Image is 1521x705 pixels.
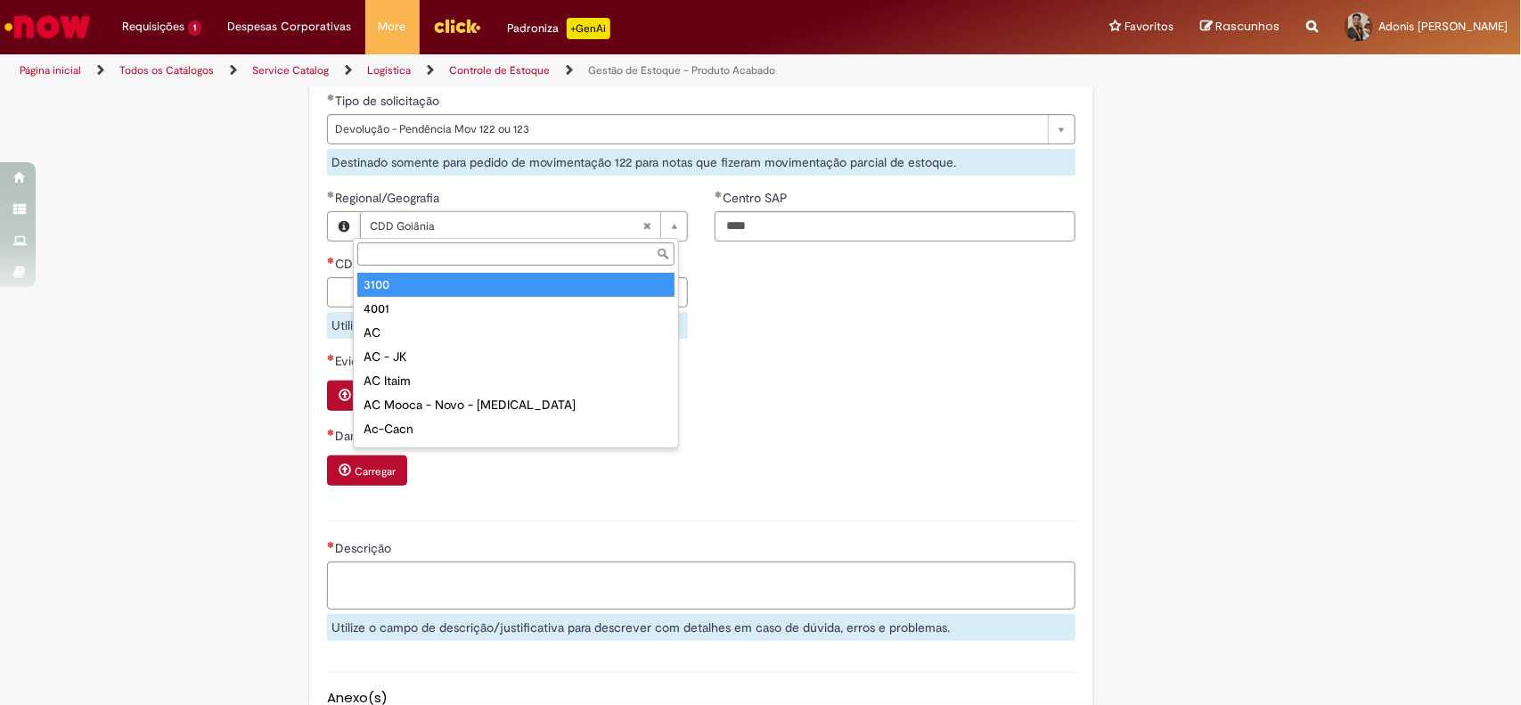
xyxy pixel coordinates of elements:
div: AC [357,321,675,345]
div: AC - JK [357,345,675,369]
div: Ac-Cacn [357,417,675,441]
div: 4001 [357,297,675,321]
div: AC Itaim [357,369,675,393]
div: AC Mooca - Novo - [MEDICAL_DATA] [357,393,675,417]
ul: Regional/Geografia [354,269,678,447]
div: Ac-Skol [357,441,675,465]
div: 3100 [357,273,675,297]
